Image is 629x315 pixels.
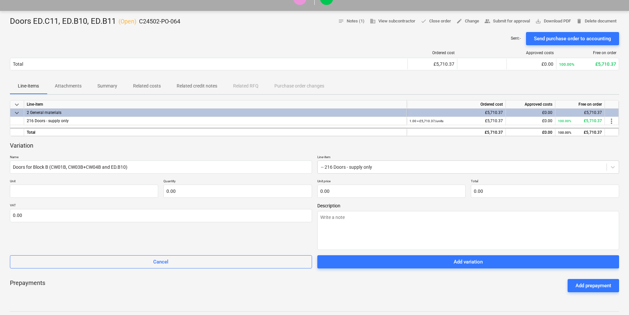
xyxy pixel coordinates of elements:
span: business [370,18,376,24]
span: Download PDF [535,17,571,25]
p: Prepayments [10,279,45,292]
div: £0.00 [509,61,553,67]
div: 2 General materials [27,109,404,117]
p: C24502-PO-064 [139,17,180,25]
div: Send purchase order to accounting [534,34,611,43]
p: Unit price [317,179,466,185]
button: Add variation [317,255,619,268]
small: 1.00 × £5,710.37 / units [409,119,443,123]
span: people_alt [484,18,490,24]
span: Submit for approval [484,17,530,25]
p: Quantity [163,179,312,185]
span: Notes (1) [338,17,365,25]
div: Doors ED.C11, ED.B10, ED.B11 [10,16,180,27]
span: save_alt [535,18,541,24]
button: Cancel [10,255,312,268]
p: Related credit notes [177,83,217,89]
p: Variation [10,142,33,150]
p: Summary [97,83,117,89]
div: £5,710.37 [558,117,602,125]
span: 216 Doors - supply only [27,119,69,123]
span: done [421,18,427,24]
div: Free on order [555,100,605,109]
p: Sent : - [511,36,521,41]
span: View subcontractor [370,17,415,25]
div: £5,710.37 [409,109,503,117]
div: Cancel [153,258,168,266]
p: Total [471,179,619,185]
div: £0.00 [508,109,552,117]
div: Ordered cost [410,51,455,55]
div: £5,710.37 [409,128,503,137]
button: Delete document [574,16,619,26]
span: more_vert [608,117,615,125]
div: Line-item [24,100,407,109]
p: ( Open ) [119,17,136,25]
div: Free on order [559,51,616,55]
div: Add variation [454,258,483,266]
div: Total [24,128,407,136]
button: View subcontractor [367,16,418,26]
span: keyboard_arrow_down [13,101,21,109]
div: Approved costs [506,100,555,109]
span: Change [456,17,479,25]
p: Attachments [55,83,82,89]
button: Send purchase order to accounting [526,32,619,45]
p: Line-items [18,83,39,89]
span: delete [576,18,582,24]
small: 100.00% [558,119,571,123]
div: £5,710.37 [410,61,454,67]
span: notes [338,18,344,24]
button: Download PDF [533,16,574,26]
button: Notes (1) [335,16,367,26]
p: VAT [10,203,312,209]
small: 100.00% [558,131,571,134]
span: Description [317,203,619,208]
div: Approved costs [509,51,554,55]
small: 100.00% [559,62,575,67]
p: Line-item [317,155,619,160]
div: £5,710.37 [409,117,503,125]
p: Name [10,155,312,160]
button: Change [454,16,482,26]
div: £5,710.37 [558,128,602,137]
span: Delete document [576,17,616,25]
div: Ordered cost [407,100,506,109]
div: Add prepayment [576,281,611,290]
button: Add prepayment [568,279,619,292]
div: £0.00 [508,128,552,137]
span: Close order [421,17,451,25]
div: £5,710.37 [559,61,616,67]
span: keyboard_arrow_down [13,109,21,117]
div: £0.00 [508,117,552,125]
span: edit [456,18,462,24]
button: Close order [418,16,454,26]
div: Total [13,61,23,67]
button: Submit for approval [482,16,533,26]
iframe: Chat Widget [596,283,629,315]
p: Unit [10,179,158,185]
p: Related costs [133,83,161,89]
div: £5,710.37 [558,109,602,117]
